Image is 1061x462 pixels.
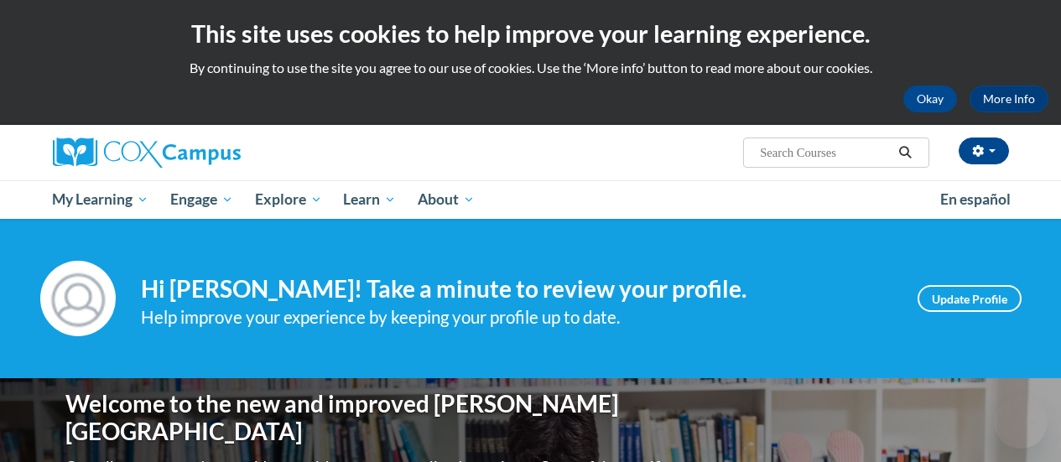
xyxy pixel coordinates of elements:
[40,261,116,336] img: Profile Image
[418,189,475,210] span: About
[141,275,892,304] h4: Hi [PERSON_NAME]! Take a minute to review your profile.
[918,285,1022,312] a: Update Profile
[407,180,486,219] a: About
[903,86,957,112] button: Okay
[332,180,407,219] a: Learn
[929,182,1022,217] a: En español
[159,180,244,219] a: Engage
[959,138,1009,164] button: Account Settings
[42,180,160,219] a: My Learning
[940,190,1011,208] span: En español
[13,59,1048,77] p: By continuing to use the site you agree to our use of cookies. Use the ‘More info’ button to read...
[53,138,355,168] a: Cox Campus
[141,304,892,331] div: Help improve your experience by keeping your profile up to date.
[255,189,322,210] span: Explore
[994,395,1048,449] iframe: Button to launch messaging window
[244,180,333,219] a: Explore
[170,189,233,210] span: Engage
[52,189,148,210] span: My Learning
[758,143,892,163] input: Search Courses
[40,180,1022,219] div: Main menu
[892,143,918,163] button: Search
[343,189,396,210] span: Learn
[13,17,1048,50] h2: This site uses cookies to help improve your learning experience.
[970,86,1048,112] a: More Info
[53,138,241,168] img: Cox Campus
[65,390,674,446] h1: Welcome to the new and improved [PERSON_NAME][GEOGRAPHIC_DATA]
[897,147,913,159] i: 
